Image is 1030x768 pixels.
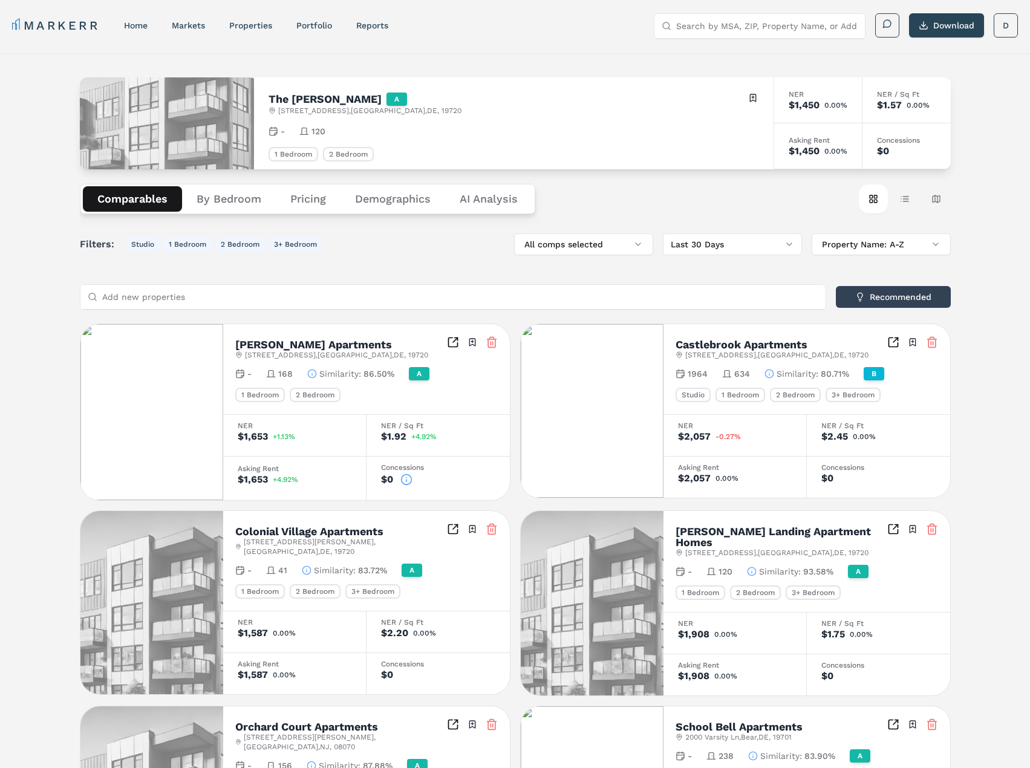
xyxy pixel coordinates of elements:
div: 3+ Bedroom [826,388,881,402]
span: 0.00% [907,102,930,109]
span: [STREET_ADDRESS] , [GEOGRAPHIC_DATA] , DE , 19720 [685,548,869,558]
div: Asking Rent [789,137,847,144]
span: 83.72% [358,564,387,576]
button: Pricing [276,186,341,212]
div: $1,653 [238,432,268,441]
a: Inspect Comparables [887,718,899,731]
h2: [PERSON_NAME] Landing Apartment Homes [676,526,887,548]
div: $0 [381,475,393,484]
span: Similarity : [759,565,801,578]
div: NER [678,620,792,627]
span: 0.00% [824,102,847,109]
span: [STREET_ADDRESS] , [GEOGRAPHIC_DATA] , DE , 19720 [245,350,428,360]
div: 3+ Bedroom [345,584,400,599]
span: 0.00% [850,631,873,638]
span: [STREET_ADDRESS][PERSON_NAME] , [GEOGRAPHIC_DATA] , DE , 19720 [244,537,447,556]
div: 1 Bedroom [235,388,285,402]
button: Download [909,13,984,37]
div: $0 [877,146,889,156]
div: NER / Sq Ft [381,619,495,626]
button: 2 Bedroom [216,237,264,252]
div: Concessions [821,464,936,471]
div: NER / Sq Ft [381,422,495,429]
div: 1 Bedroom [235,584,285,599]
div: $0 [381,670,393,680]
a: MARKERR [12,17,100,34]
span: Similarity : [314,564,356,576]
div: 1 Bedroom [676,585,725,600]
div: NER [789,91,847,98]
span: 0.00% [824,148,847,155]
h2: Colonial Village Apartments [235,526,383,537]
a: Inspect Comparables [887,336,899,348]
button: By Bedroom [182,186,276,212]
div: 1 Bedroom [269,147,318,161]
button: Demographics [341,186,445,212]
div: $0 [821,671,833,681]
button: 1 Bedroom [164,237,211,252]
div: Asking Rent [678,662,792,669]
span: 120 [719,565,732,578]
span: +1.13% [273,433,295,440]
div: $1,587 [238,670,268,680]
a: properties [229,21,272,30]
span: -0.27% [715,433,741,440]
span: 0.00% [714,631,737,638]
h2: Castlebrook Apartments [676,339,807,350]
div: NER [238,422,351,429]
input: Search by MSA, ZIP, Property Name, or Address [676,14,858,38]
button: Studio [126,237,159,252]
div: Concessions [381,660,495,668]
div: Concessions [821,662,936,669]
a: Portfolio [296,21,332,30]
div: $1,908 [678,671,709,681]
div: NER / Sq Ft [877,91,936,98]
span: 0.00% [853,433,876,440]
div: 2 Bedroom [290,584,341,599]
span: 0.00% [714,672,737,680]
span: 0.00% [413,630,436,637]
span: - [281,125,285,137]
h2: School Bell Apartments [676,721,803,732]
span: - [688,750,692,762]
span: [STREET_ADDRESS] , [GEOGRAPHIC_DATA] , DE , 19720 [685,350,869,360]
span: [STREET_ADDRESS] , [GEOGRAPHIC_DATA] , DE , 19720 [278,106,461,116]
div: NER / Sq Ft [821,620,936,627]
button: Property Name: A-Z [812,233,951,255]
span: 120 [311,125,325,137]
span: Similarity : [760,750,802,762]
div: NER [678,422,792,429]
span: 0.00% [273,671,296,679]
div: 2 Bedroom [730,585,781,600]
div: 2 Bedroom [770,388,821,402]
div: $0 [821,473,833,483]
a: home [124,21,148,30]
h2: The [PERSON_NAME] [269,94,382,105]
span: 2000 Varsity Ln , Bear , DE , 19701 [685,732,792,742]
h2: [PERSON_NAME] Apartments [235,339,392,350]
div: A [409,367,429,380]
span: - [247,564,252,576]
h2: Orchard Court Apartments [235,721,378,732]
span: 93.58% [803,565,833,578]
span: - [688,565,692,578]
span: 0.00% [715,475,738,482]
div: $1.75 [821,630,845,639]
div: A [848,565,869,578]
div: A [402,564,422,577]
div: A [386,93,407,106]
div: $1,653 [238,475,268,484]
span: Similarity : [777,368,818,380]
span: 1964 [688,368,708,380]
a: markets [172,21,205,30]
div: $1,587 [238,628,268,638]
a: Inspect Comparables [887,523,899,535]
div: Concessions [877,137,936,144]
div: 2 Bedroom [323,147,374,161]
a: Inspect Comparables [447,718,459,731]
span: - [247,368,252,380]
div: $2,057 [678,473,711,483]
span: 86.50% [363,368,394,380]
span: 80.71% [821,368,849,380]
div: $1.92 [381,432,406,441]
